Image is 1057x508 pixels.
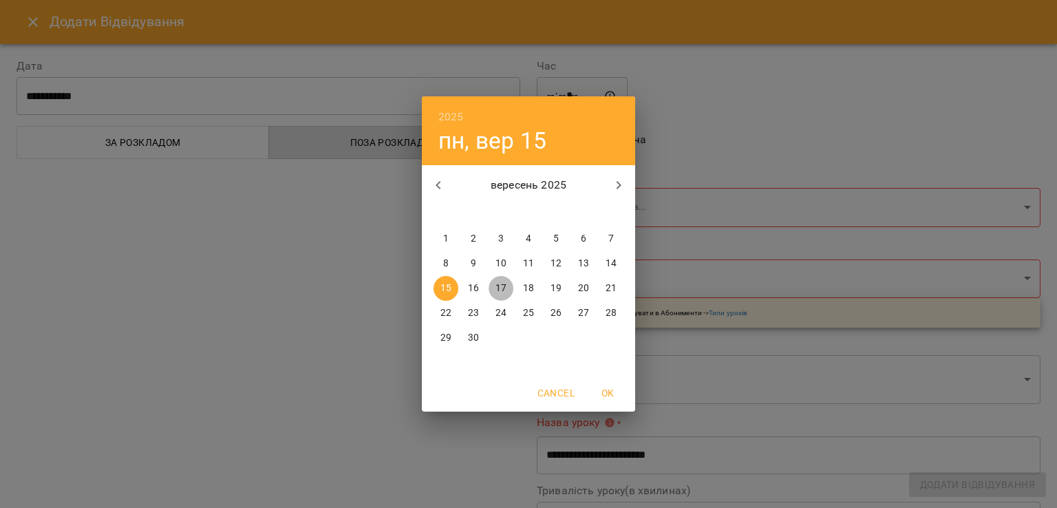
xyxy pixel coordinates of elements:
button: 22 [434,301,458,326]
button: 15 [434,276,458,301]
p: 19 [551,282,562,295]
button: 23 [461,301,486,326]
p: 14 [606,257,617,271]
p: 11 [523,257,534,271]
p: 20 [578,282,589,295]
p: 21 [606,282,617,295]
p: 24 [495,306,506,320]
p: 5 [553,232,559,246]
span: Cancel [537,385,575,401]
button: 27 [571,301,596,326]
span: нд [599,206,623,220]
p: 15 [440,282,451,295]
span: пн [434,206,458,220]
button: 17 [489,276,513,301]
p: 17 [495,282,506,295]
button: 1 [434,226,458,251]
button: 4 [516,226,541,251]
button: 9 [461,251,486,276]
p: 22 [440,306,451,320]
button: 28 [599,301,623,326]
span: чт [516,206,541,220]
span: вт [461,206,486,220]
button: 18 [516,276,541,301]
button: 8 [434,251,458,276]
button: 26 [544,301,568,326]
p: 10 [495,257,506,271]
p: 7 [608,232,614,246]
p: вересень 2025 [455,177,603,193]
p: 8 [443,257,449,271]
button: 24 [489,301,513,326]
button: Cancel [532,381,580,405]
button: 11 [516,251,541,276]
p: 3 [498,232,504,246]
p: 12 [551,257,562,271]
button: 19 [544,276,568,301]
button: OK [586,381,630,405]
button: 2025 [438,107,464,127]
p: 29 [440,331,451,345]
button: 13 [571,251,596,276]
p: 1 [443,232,449,246]
p: 30 [468,331,479,345]
p: 18 [523,282,534,295]
span: ср [489,206,513,220]
button: 20 [571,276,596,301]
span: OK [591,385,624,401]
button: 6 [571,226,596,251]
button: 10 [489,251,513,276]
button: 21 [599,276,623,301]
button: 3 [489,226,513,251]
p: 16 [468,282,479,295]
button: 12 [544,251,568,276]
p: 26 [551,306,562,320]
p: 25 [523,306,534,320]
p: 9 [471,257,476,271]
button: 30 [461,326,486,350]
button: 25 [516,301,541,326]
span: пт [544,206,568,220]
button: 5 [544,226,568,251]
button: 2 [461,226,486,251]
p: 6 [581,232,586,246]
p: 28 [606,306,617,320]
p: 27 [578,306,589,320]
p: 23 [468,306,479,320]
button: пн, вер 15 [438,127,546,155]
p: 4 [526,232,531,246]
p: 13 [578,257,589,271]
button: 16 [461,276,486,301]
p: 2 [471,232,476,246]
button: 7 [599,226,623,251]
span: сб [571,206,596,220]
button: 14 [599,251,623,276]
button: 29 [434,326,458,350]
